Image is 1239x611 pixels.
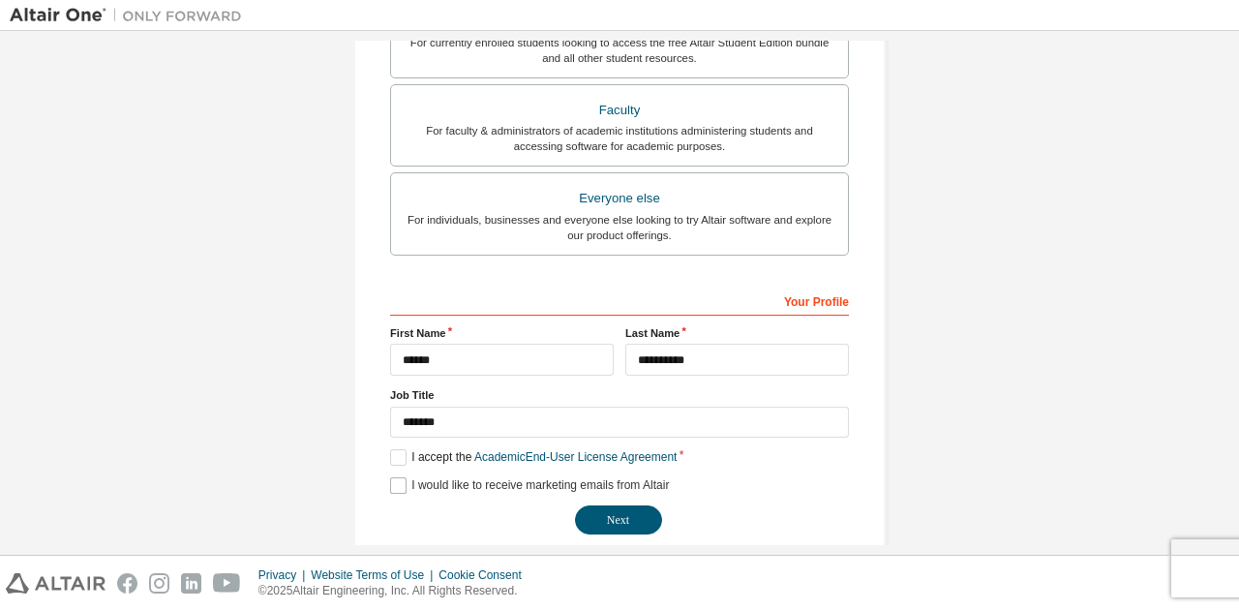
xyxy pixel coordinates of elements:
[181,573,201,594] img: linkedin.svg
[438,567,532,583] div: Cookie Consent
[10,6,252,25] img: Altair One
[390,325,614,341] label: First Name
[403,212,836,243] div: For individuals, businesses and everyone else looking to try Altair software and explore our prod...
[390,449,677,466] label: I accept the
[403,185,836,212] div: Everyone else
[403,97,836,124] div: Faculty
[6,573,106,594] img: altair_logo.svg
[390,477,669,494] label: I would like to receive marketing emails from Altair
[149,573,169,594] img: instagram.svg
[575,505,662,535] button: Next
[213,573,241,594] img: youtube.svg
[117,573,137,594] img: facebook.svg
[258,567,311,583] div: Privacy
[474,450,677,464] a: Academic End-User License Agreement
[390,285,849,316] div: Your Profile
[390,387,849,403] label: Job Title
[625,325,849,341] label: Last Name
[258,583,533,599] p: © 2025 Altair Engineering, Inc. All Rights Reserved.
[403,35,836,66] div: For currently enrolled students looking to access the free Altair Student Edition bundle and all ...
[311,567,438,583] div: Website Terms of Use
[403,123,836,154] div: For faculty & administrators of academic institutions administering students and accessing softwa...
